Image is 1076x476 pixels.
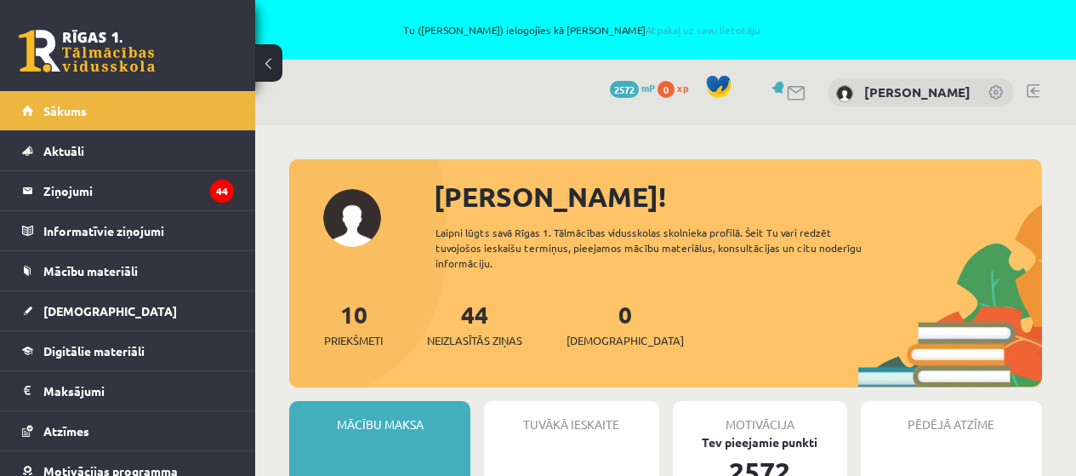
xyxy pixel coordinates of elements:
span: Tu ([PERSON_NAME]) ielogojies kā [PERSON_NAME] [196,25,969,35]
span: 0 [658,81,675,98]
span: Sākums [43,103,87,118]
div: Tuvākā ieskaite [484,401,658,433]
span: Mācību materiāli [43,263,138,278]
a: 2572 mP [610,81,655,95]
legend: Ziņojumi [43,171,234,210]
div: Tev pieejamie punkti [673,433,847,451]
span: Neizlasītās ziņas [427,332,522,349]
a: 10Priekšmeti [324,299,383,349]
span: xp [677,81,688,95]
div: Pēdējā atzīme [861,401,1042,433]
span: Digitālie materiāli [43,343,145,358]
a: Digitālie materiāli [22,331,234,370]
a: Maksājumi [22,371,234,410]
a: [DEMOGRAPHIC_DATA] [22,291,234,330]
a: [PERSON_NAME] [864,83,971,100]
span: Aktuāli [43,143,84,158]
a: 44Neizlasītās ziņas [427,299,522,349]
span: 2572 [610,81,639,98]
legend: Maksājumi [43,371,234,410]
a: Aktuāli [22,131,234,170]
a: Ziņojumi44 [22,171,234,210]
span: [DEMOGRAPHIC_DATA] [43,303,177,318]
a: Atzīmes [22,411,234,450]
div: [PERSON_NAME]! [434,176,1042,217]
div: Mācību maksa [289,401,470,433]
div: Motivācija [673,401,847,433]
span: Priekšmeti [324,332,383,349]
span: [DEMOGRAPHIC_DATA] [566,332,684,349]
a: Atpakaļ uz savu lietotāju [646,23,760,37]
i: 44 [210,180,234,203]
a: Informatīvie ziņojumi [22,211,234,250]
span: mP [641,81,655,95]
span: Atzīmes [43,423,89,439]
legend: Informatīvie ziņojumi [43,211,234,250]
a: Mācību materiāli [22,251,234,290]
a: 0[DEMOGRAPHIC_DATA] [566,299,684,349]
img: Laura Piebalga [836,85,853,102]
div: Laipni lūgts savā Rīgas 1. Tālmācības vidusskolas skolnieka profilā. Šeit Tu vari redzēt tuvojošo... [436,225,887,271]
a: Rīgas 1. Tālmācības vidusskola [19,30,155,72]
a: 0 xp [658,81,697,95]
a: Sākums [22,91,234,130]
